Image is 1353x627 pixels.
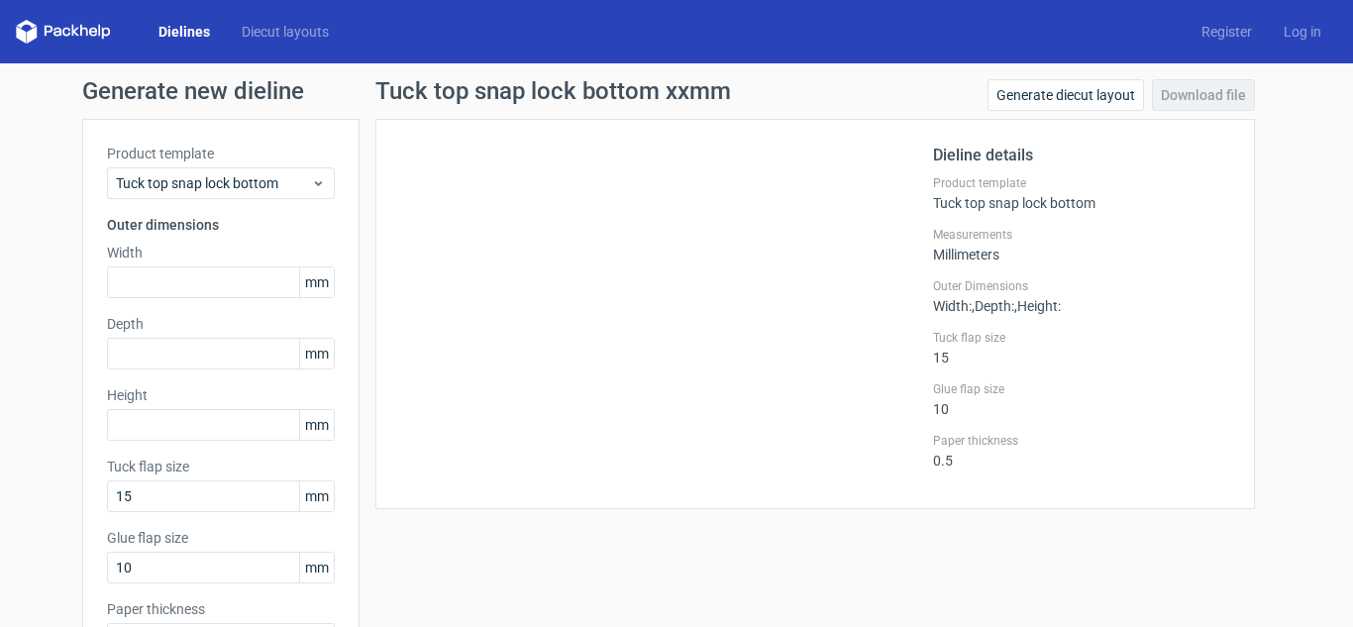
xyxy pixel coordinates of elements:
label: Product template [933,175,1230,191]
label: Height [107,385,335,405]
div: 0.5 [933,433,1230,469]
label: Tuck flap size [107,457,335,476]
label: Width [107,243,335,262]
a: Register [1186,22,1268,42]
label: Outer Dimensions [933,278,1230,294]
a: Diecut layouts [226,22,345,42]
h2: Dieline details [933,144,1230,167]
h1: Generate new dieline [82,79,1271,103]
span: , Height : [1014,298,1061,314]
span: mm [299,553,334,582]
span: mm [299,267,334,297]
span: mm [299,410,334,440]
span: mm [299,481,334,511]
label: Depth [107,314,335,334]
a: Generate diecut layout [988,79,1144,111]
h1: Tuck top snap lock bottom xxmm [375,79,731,103]
label: Tuck flap size [933,330,1230,346]
span: Tuck top snap lock bottom [116,173,311,193]
label: Glue flap size [107,528,335,548]
label: Product template [107,144,335,163]
div: 15 [933,330,1230,366]
label: Paper thickness [933,433,1230,449]
a: Dielines [143,22,226,42]
div: Millimeters [933,227,1230,262]
span: mm [299,339,334,368]
label: Measurements [933,227,1230,243]
span: , Depth : [972,298,1014,314]
div: Tuck top snap lock bottom [933,175,1230,211]
a: Log in [1268,22,1337,42]
label: Glue flap size [933,381,1230,397]
label: Paper thickness [107,599,335,619]
h3: Outer dimensions [107,215,335,235]
div: 10 [933,381,1230,417]
span: Width : [933,298,972,314]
